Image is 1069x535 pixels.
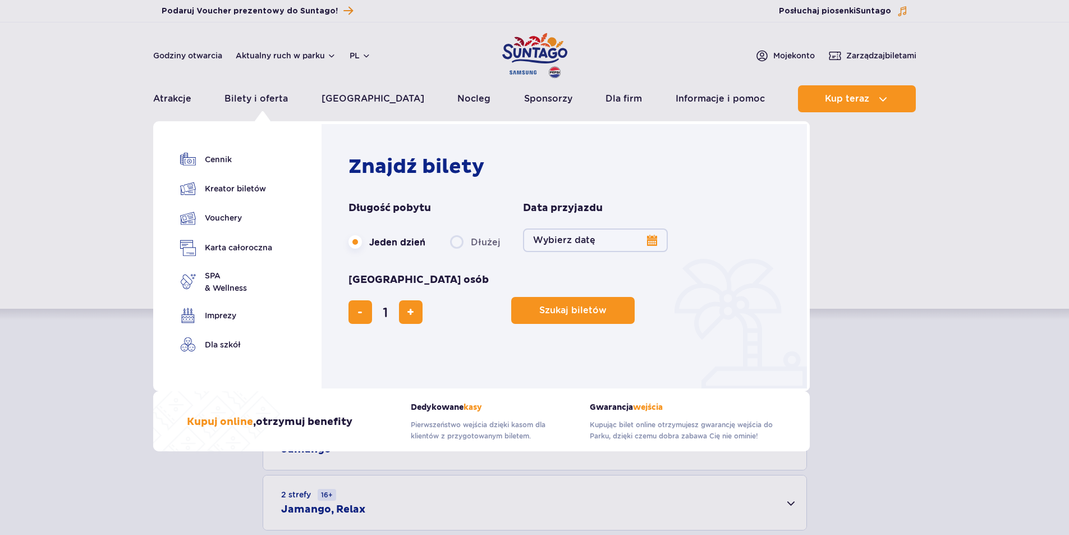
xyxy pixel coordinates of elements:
span: Moje konto [773,50,815,61]
form: Planowanie wizyty w Park of Poland [348,202,786,324]
button: Aktualny ruch w parku [236,51,336,60]
a: Mojekonto [755,49,815,62]
button: pl [350,50,371,61]
strong: Znajdź bilety [348,154,484,179]
a: Sponsorzy [524,85,572,112]
strong: Gwarancja [590,403,776,412]
span: Szukaj biletów [539,305,607,315]
span: Zarządzaj biletami [846,50,916,61]
button: Wybierz datę [523,228,668,252]
a: Kreator biletów [180,181,272,196]
a: Dla firm [605,85,642,112]
a: Dla szkół [180,337,272,353]
span: Kup teraz [825,94,869,104]
a: Imprezy [180,308,272,323]
input: liczba biletów [372,299,399,326]
span: [GEOGRAPHIC_DATA] osób [348,273,489,287]
a: Karta całoroczna [180,240,272,256]
h3: , otrzymuj benefity [187,415,352,429]
a: Informacje i pomoc [676,85,765,112]
a: Godziny otwarcia [153,50,222,61]
span: Kupuj online [187,415,253,428]
a: SPA& Wellness [180,269,272,294]
a: Vouchery [180,210,272,226]
button: dodaj bilet [399,300,423,324]
label: Jeden dzień [348,230,425,254]
p: Kupując bilet online otrzymujesz gwarancję wejścia do Parku, dzięki czemu dobra zabawa Cię nie om... [590,419,776,442]
p: Pierwszeństwo wejścia dzięki kasom dla klientów z przygotowanym biletem. [411,419,573,442]
label: Dłużej [450,230,501,254]
span: SPA & Wellness [205,269,247,294]
button: Kup teraz [798,85,916,112]
span: wejścia [633,403,663,412]
button: usuń bilet [348,300,372,324]
a: Bilety i oferta [224,85,288,112]
a: [GEOGRAPHIC_DATA] [322,85,424,112]
span: Data przyjazdu [523,202,603,215]
a: Zarządzajbiletami [828,49,916,62]
button: Szukaj biletów [511,297,635,324]
a: Cennik [180,152,272,167]
span: Długość pobytu [348,202,431,215]
span: kasy [464,403,482,412]
strong: Dedykowane [411,403,573,412]
a: Nocleg [457,85,490,112]
a: Atrakcje [153,85,191,112]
